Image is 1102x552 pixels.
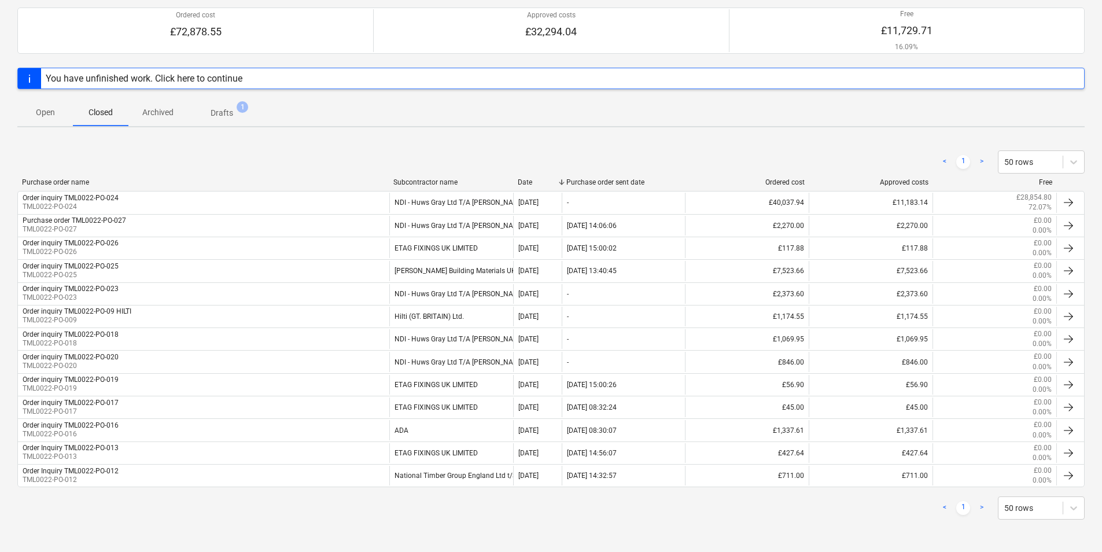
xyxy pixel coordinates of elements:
[809,420,933,440] div: £1,337.61
[809,443,933,463] div: £427.64
[809,398,933,417] div: £45.00
[1033,407,1052,417] p: 0.00%
[46,73,242,84] div: You have unfinished work. Click here to continue
[87,106,115,119] p: Closed
[1044,496,1102,552] iframe: Chat Widget
[1034,352,1052,362] p: £0.00
[975,501,989,515] a: Next page
[389,284,513,304] div: NDI - Huws Gray Ltd T/A [PERSON_NAME]
[685,284,809,304] div: £2,373.60
[1033,453,1052,463] p: 0.00%
[956,155,970,169] a: Page 1 is your current page
[567,312,569,321] div: -
[1034,261,1052,271] p: £0.00
[1016,193,1052,203] p: £28,854.80
[685,261,809,281] div: £7,523.66
[685,193,809,212] div: £40,037.94
[389,398,513,417] div: ETAG FIXINGS UK LIMITED
[22,178,384,186] div: Purchase order name
[1034,329,1052,339] p: £0.00
[975,155,989,169] a: Next page
[518,198,539,207] div: [DATE]
[1034,284,1052,294] p: £0.00
[518,244,539,252] div: [DATE]
[518,222,539,230] div: [DATE]
[1034,375,1052,385] p: £0.00
[956,501,970,515] a: Page 1 is your current page
[393,178,508,186] div: Subcontractor name
[1034,420,1052,430] p: £0.00
[23,353,119,361] div: Order inquiry TML0022-PO-020
[23,444,119,452] div: Order Inquiry TML0022-PO-013
[23,429,119,439] p: TML0022-PO-016
[1034,238,1052,248] p: £0.00
[1033,339,1052,349] p: 0.00%
[518,403,539,411] div: [DATE]
[685,443,809,463] div: £427.64
[1033,430,1052,440] p: 0.00%
[525,10,577,20] p: Approved costs
[170,25,222,39] p: £72,878.55
[23,315,131,325] p: TML0022-PO-009
[685,238,809,258] div: £117.88
[237,101,248,113] span: 1
[1034,307,1052,317] p: £0.00
[1034,443,1052,453] p: £0.00
[567,426,617,435] div: [DATE] 08:30:07
[518,426,539,435] div: [DATE]
[567,449,617,457] div: [DATE] 14:56:07
[23,421,119,429] div: Order inquiry TML0022-PO-016
[685,307,809,326] div: £1,174.55
[881,9,933,19] p: Free
[1033,294,1052,304] p: 0.00%
[142,106,174,119] p: Archived
[809,216,933,235] div: £2,270.00
[814,178,928,186] div: Approved costs
[809,307,933,326] div: £1,174.55
[809,238,933,258] div: £117.88
[685,398,809,417] div: £45.00
[567,403,617,411] div: [DATE] 08:32:24
[1034,466,1052,476] p: £0.00
[211,107,233,119] p: Drafts
[389,352,513,371] div: NDI - Huws Gray Ltd T/A [PERSON_NAME]
[389,238,513,258] div: ETAG FIXINGS UK LIMITED
[23,225,126,234] p: TML0022-PO-027
[938,178,1052,186] div: Free
[567,267,617,275] div: [DATE] 13:40:45
[809,261,933,281] div: £7,523.66
[809,375,933,395] div: £56.90
[518,290,539,298] div: [DATE]
[23,307,131,315] div: Order inquiry TML0022-PO-09 HILTI
[389,375,513,395] div: ETAG FIXINGS UK LIMITED
[1033,226,1052,235] p: 0.00%
[881,42,933,52] p: 16.09%
[567,335,569,343] div: -
[809,284,933,304] div: £2,373.60
[938,501,952,515] a: Previous page
[1029,203,1052,212] p: 72.07%
[23,262,119,270] div: Order inquiry TML0022-PO-025
[23,452,119,462] p: TML0022-PO-013
[567,222,617,230] div: [DATE] 14:06:06
[23,247,119,257] p: TML0022-PO-026
[525,25,577,39] p: £32,294.04
[389,261,513,281] div: [PERSON_NAME] Building Materials UK Limited t/a Minster
[518,312,539,321] div: [DATE]
[809,466,933,485] div: £711.00
[1033,476,1052,485] p: 0.00%
[23,239,119,247] div: Order inquiry TML0022-PO-026
[389,420,513,440] div: ADA
[518,381,539,389] div: [DATE]
[23,202,119,212] p: TML0022-PO-024
[170,10,222,20] p: Ordered cost
[23,194,119,202] div: Order inquiry TML0022-PO-024
[1033,362,1052,372] p: 0.00%
[389,307,513,326] div: Hilti (GT. BRITAIN) Ltd.
[685,216,809,235] div: £2,270.00
[685,352,809,371] div: £846.00
[1033,317,1052,326] p: 0.00%
[1034,398,1052,407] p: £0.00
[809,352,933,371] div: £846.00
